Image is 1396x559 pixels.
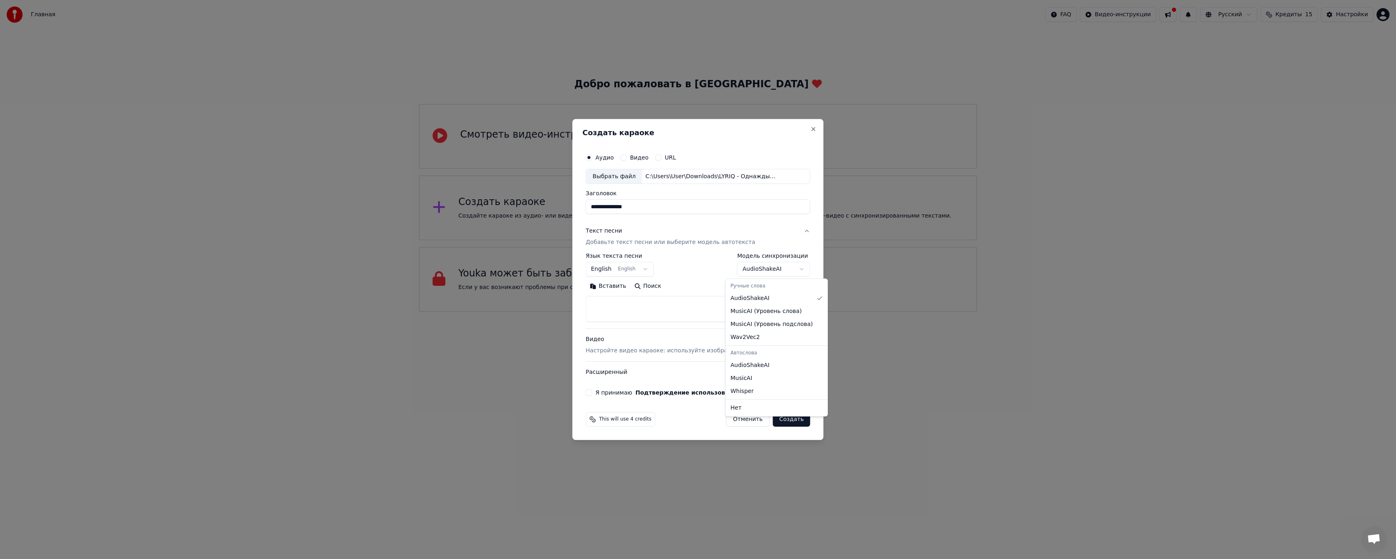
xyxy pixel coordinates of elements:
span: MusicAI ( Уровень подслова ) [730,320,813,328]
span: Wav2Vec2 [730,333,760,341]
div: Ручные слова [727,281,826,292]
span: Whisper [730,387,754,395]
span: MusicAI ( Уровень слова ) [730,307,802,315]
span: AudioShakeAI [730,361,769,369]
span: MusicAI [730,374,752,382]
span: Нет [730,404,741,412]
div: Автослова [727,347,826,359]
span: AudioShakeAI [730,294,769,302]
